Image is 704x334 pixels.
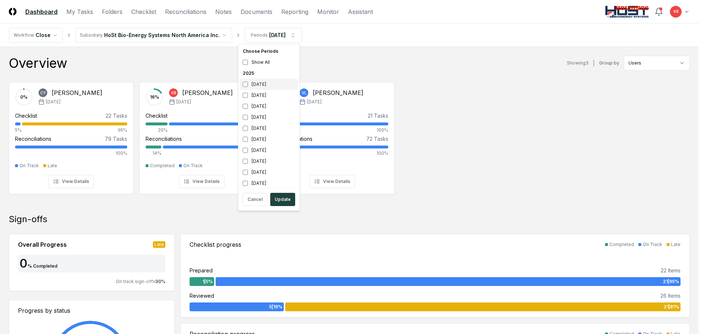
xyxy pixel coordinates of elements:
[240,145,298,156] div: [DATE]
[240,112,298,123] div: [DATE]
[240,178,298,189] div: [DATE]
[240,46,298,57] div: Choose Periods
[240,134,298,145] div: [DATE]
[240,57,298,68] div: Show All
[240,123,298,134] div: [DATE]
[240,167,298,178] div: [DATE]
[240,79,298,90] div: [DATE]
[240,156,298,167] div: [DATE]
[240,68,298,79] div: 2025
[243,193,267,206] button: Cancel
[270,193,295,206] button: Update
[240,90,298,101] div: [DATE]
[240,101,298,112] div: [DATE]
